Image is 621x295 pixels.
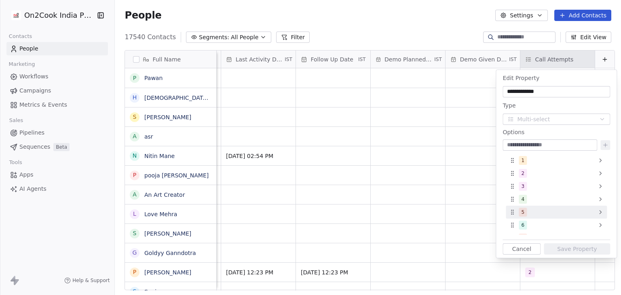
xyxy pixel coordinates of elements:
div: 1 [521,157,524,164]
div: 3 [521,183,524,190]
div: 5 [521,209,524,216]
span: Options [503,128,524,136]
div: 2 [506,167,607,180]
div: 6 [521,221,524,229]
div: 7 [521,234,524,242]
button: Cancel [503,243,541,255]
div: 4 [521,196,524,203]
span: Type [503,102,515,109]
span: Edit Property [503,75,539,81]
button: Multi-select [503,114,610,125]
div: 4 [506,193,607,206]
div: 3 [506,180,607,193]
div: 7 [506,232,607,244]
div: 5 [506,206,607,219]
button: Save Property [544,243,610,255]
div: 6 [506,219,607,232]
div: 2 [521,170,524,177]
span: Multi-select [517,115,550,124]
div: 1 [506,154,607,167]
